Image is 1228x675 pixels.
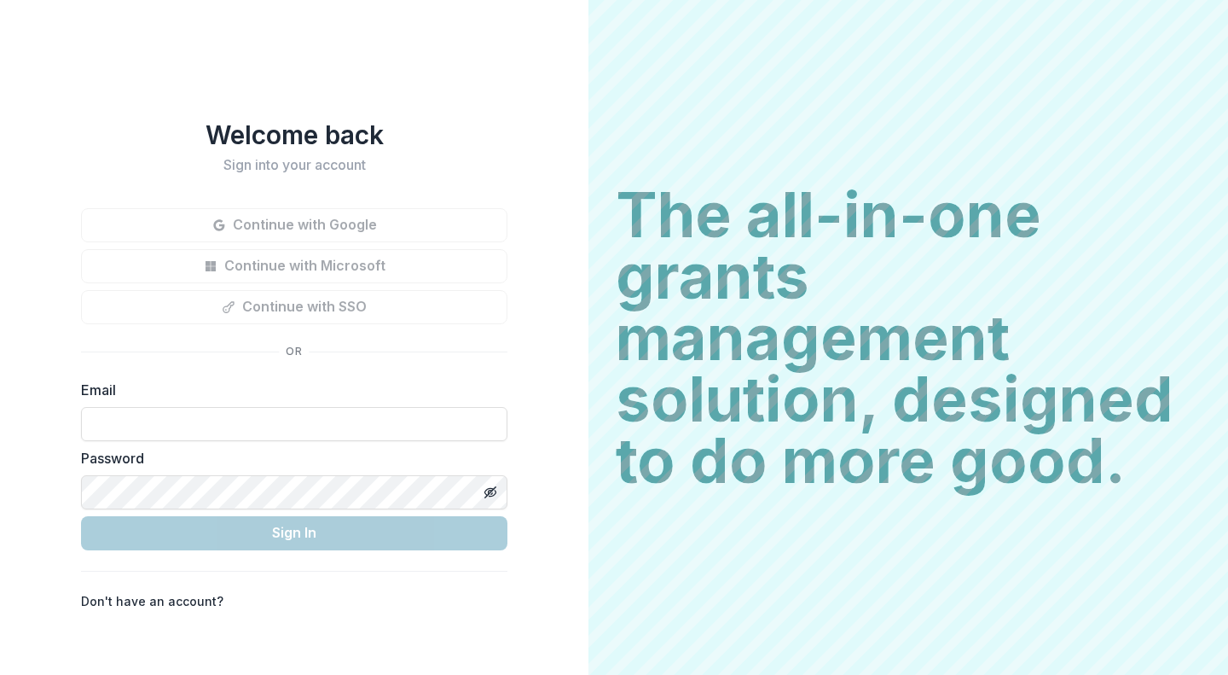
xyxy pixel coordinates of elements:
[81,448,497,468] label: Password
[81,592,223,610] p: Don't have an account?
[81,380,497,400] label: Email
[81,249,507,283] button: Continue with Microsoft
[81,290,507,324] button: Continue with SSO
[81,119,507,150] h1: Welcome back
[81,516,507,550] button: Sign In
[81,208,507,242] button: Continue with Google
[81,157,507,173] h2: Sign into your account
[477,479,504,506] button: Toggle password visibility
